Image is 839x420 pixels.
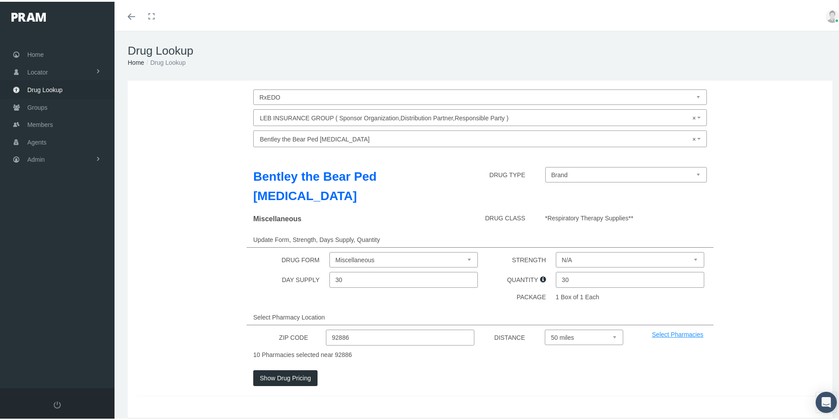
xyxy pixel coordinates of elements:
label: Bentley the Bear Ped [MEDICAL_DATA] [253,165,415,204]
label: Select Pharmacy Location [253,308,332,323]
span: LEB INSURANCE GROUP ( Sponsor Organization,Distribution Partner,Responsible Party ) [253,108,707,124]
span: LEB INSURANCE GROUP ( Sponsor Organization,Distribution Partner,Responsible Party ) [260,111,695,122]
label: 1 Box of 1 Each [556,290,599,300]
a: Select Pharmacies [652,329,703,336]
button: Show Drug Pricing [253,368,318,384]
h1: Drug Lookup [128,42,832,56]
label: DRUG TYPE [489,165,532,181]
span: Groups [27,97,48,114]
img: user-placeholder.jpg [826,8,839,21]
label: Update Form, Strength, Days Supply, Quantity [253,230,387,245]
img: PRAM_20_x_78.png [11,11,46,20]
label: *Respiratory Therapy Supplies** [545,212,634,221]
span: Members [27,115,53,131]
span: Home [27,45,44,61]
label: Miscellaneous [253,212,301,223]
div: Open Intercom Messenger [816,390,837,411]
span: × [692,111,699,122]
label: ZIP CODE [279,328,315,343]
span: Agents [27,132,47,149]
label: STRENGTH [512,250,553,266]
label: DAY SUPPLY [282,270,326,286]
span: Bentley the Bear Ped Nebulizer [260,132,695,143]
label: DRUG FORM [281,250,326,266]
li: Drug Lookup [144,56,185,66]
span: × [692,132,699,143]
label: QUANTITY [507,270,552,286]
label: DRUG CLASS [485,212,532,224]
p: 10 Pharmacies selected near 92886 [253,348,707,358]
input: Zip Code [326,328,475,344]
span: Admin [27,149,45,166]
a: Home [128,57,144,64]
span: Bentley the Bear Ped Nebulizer [253,129,707,145]
span: Drug Lookup [27,80,63,97]
label: PACKAGE [517,290,553,303]
label: DISTANCE [494,328,532,343]
span: Locator [27,62,48,79]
